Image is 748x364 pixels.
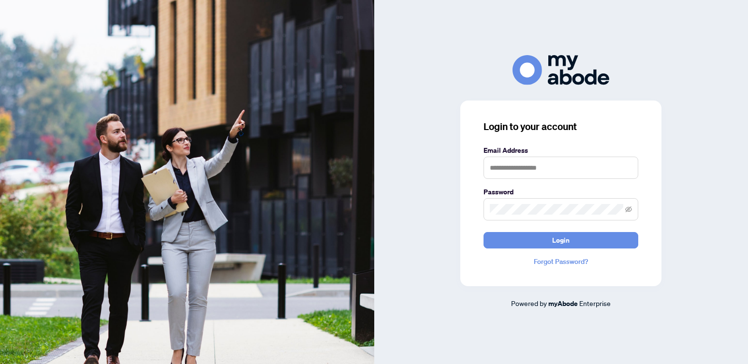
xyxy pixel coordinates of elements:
h3: Login to your account [484,120,638,133]
span: Powered by [511,299,547,307]
a: myAbode [548,298,578,309]
label: Email Address [484,145,638,156]
span: Enterprise [579,299,611,307]
label: Password [484,187,638,197]
button: Login [484,232,638,248]
a: Forgot Password? [484,256,638,267]
span: Login [552,233,570,248]
span: eye-invisible [625,206,632,213]
img: ma-logo [513,55,609,85]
